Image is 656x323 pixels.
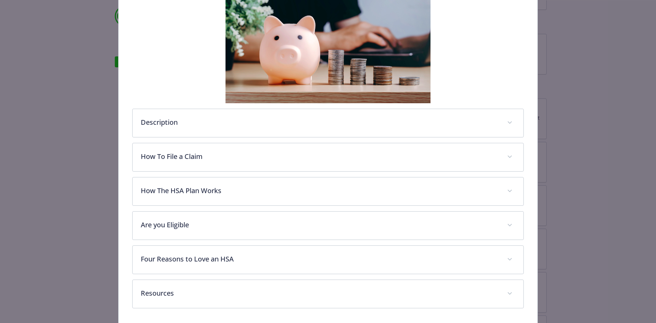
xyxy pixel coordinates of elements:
[133,177,524,205] div: How The HSA Plan Works
[133,109,524,137] div: Description
[141,254,499,264] p: Four Reasons to Love an HSA
[133,246,524,274] div: Four Reasons to Love an HSA
[141,288,499,298] p: Resources
[141,151,499,162] p: How To File a Claim
[141,117,499,127] p: Description
[141,186,499,196] p: How The HSA Plan Works
[133,143,524,171] div: How To File a Claim
[133,280,524,308] div: Resources
[141,220,499,230] p: Are you Eligible
[133,212,524,240] div: Are you Eligible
